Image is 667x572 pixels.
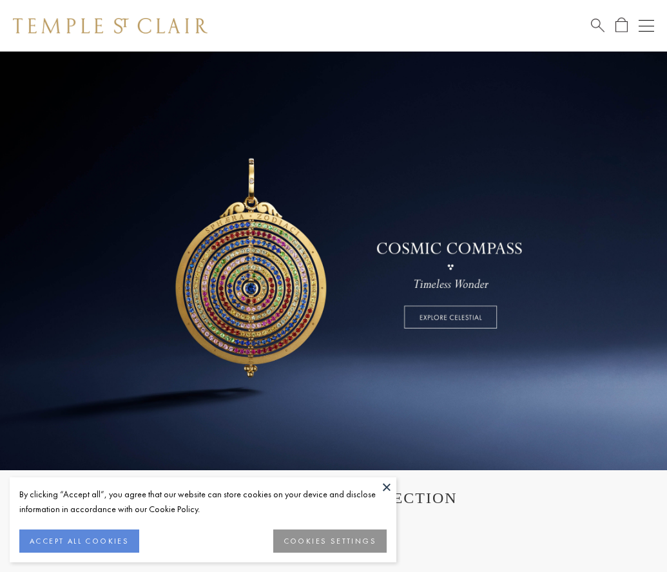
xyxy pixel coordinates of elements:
button: ACCEPT ALL COOKIES [19,529,139,553]
button: Open navigation [639,18,654,33]
a: Open Shopping Bag [615,17,628,33]
button: COOKIES SETTINGS [273,529,387,553]
div: By clicking “Accept all”, you agree that our website can store cookies on your device and disclos... [19,487,387,517]
a: Search [591,17,604,33]
img: Temple St. Clair [13,18,208,33]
